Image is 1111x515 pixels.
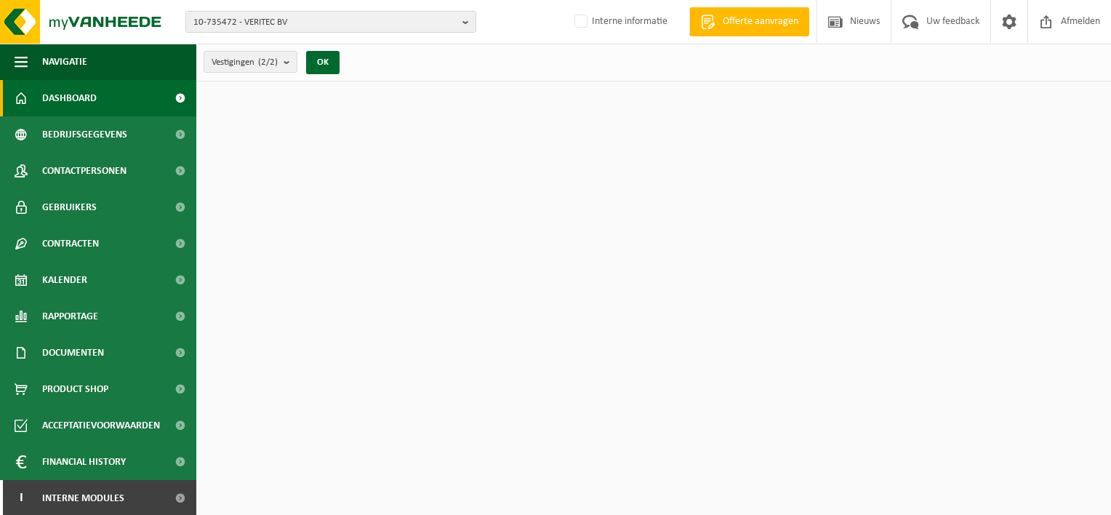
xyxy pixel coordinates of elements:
span: Dashboard [42,80,97,116]
a: Offerte aanvragen [689,7,809,36]
span: Kalender [42,262,87,298]
span: Acceptatievoorwaarden [42,407,160,444]
span: Documenten [42,335,104,371]
span: 10-735472 - VERITEC BV [193,12,457,33]
button: OK [306,51,340,74]
label: Interne informatie [571,11,667,33]
button: Vestigingen(2/2) [204,51,297,73]
span: Contracten [42,225,99,262]
count: (2/2) [258,57,278,67]
span: Rapportage [42,298,98,335]
span: Offerte aanvragen [719,15,802,29]
span: Bedrijfsgegevens [42,116,127,153]
span: Contactpersonen [42,153,127,189]
span: Vestigingen [212,52,278,73]
span: Financial History [42,444,126,480]
span: Product Shop [42,371,108,407]
span: Navigatie [42,44,87,80]
span: Gebruikers [42,189,97,225]
button: 10-735472 - VERITEC BV [185,11,476,33]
